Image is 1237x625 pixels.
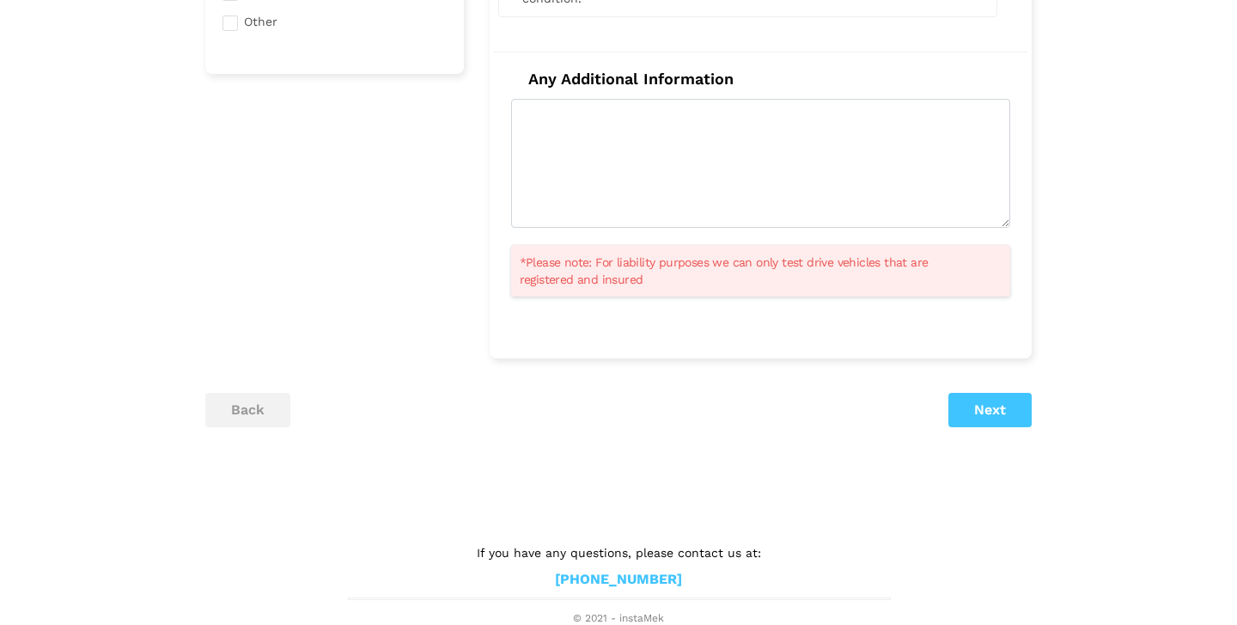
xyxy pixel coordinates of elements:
[520,254,980,288] span: *Please note: For liability purposes we can only test drive vehicles that are registered and insured
[511,70,1010,89] h4: Any Additional Information
[205,393,290,427] button: back
[948,393,1032,427] button: Next
[348,543,889,562] p: If you have any questions, please contact us at:
[555,571,682,589] a: [PHONE_NUMBER]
